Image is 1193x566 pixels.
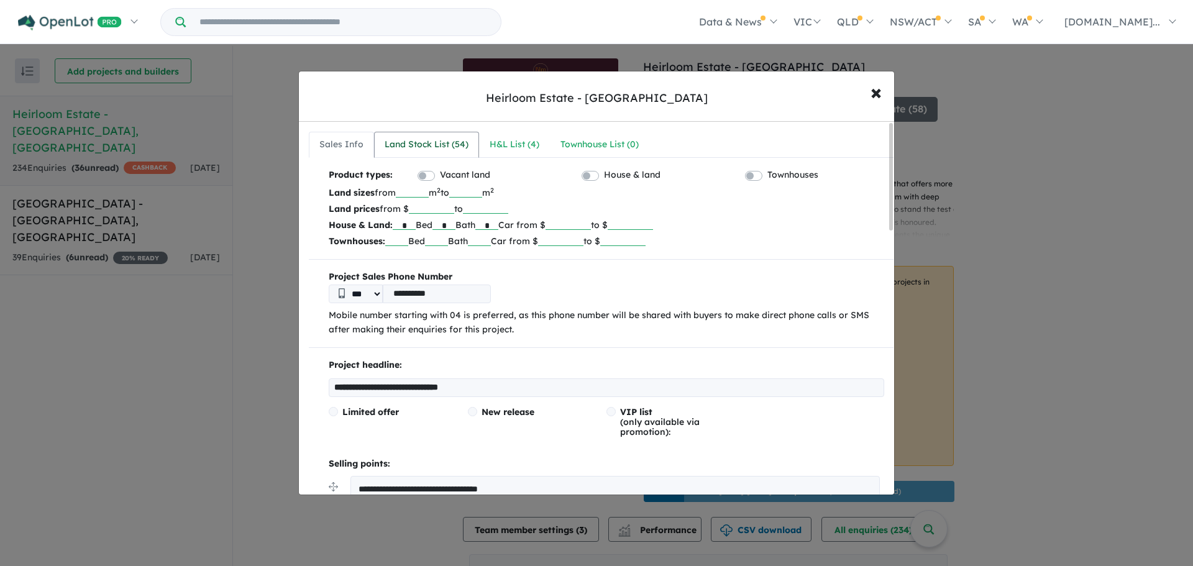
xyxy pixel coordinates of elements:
div: Land Stock List ( 54 ) [385,137,469,152]
span: New release [482,406,534,418]
div: Heirloom Estate - [GEOGRAPHIC_DATA] [486,90,708,106]
label: Vacant land [440,168,490,183]
img: drag.svg [329,482,338,491]
b: Product types: [329,168,393,185]
sup: 2 [490,186,494,194]
b: Townhouses: [329,235,385,247]
div: Townhouse List ( 0 ) [560,137,639,152]
label: House & land [604,168,660,183]
b: Land sizes [329,187,375,198]
span: VIP list [620,406,652,418]
sup: 2 [437,186,441,194]
div: H&L List ( 4 ) [490,137,539,152]
input: Try estate name, suburb, builder or developer [188,9,498,35]
p: Project headline: [329,358,884,373]
p: Bed Bath Car from $ to $ [329,217,884,233]
p: Selling points: [329,457,884,472]
span: [DOMAIN_NAME]... [1064,16,1160,28]
span: × [871,78,882,105]
div: Sales Info [319,137,363,152]
label: Townhouses [767,168,818,183]
b: Project Sales Phone Number [329,270,884,285]
b: Land prices [329,203,380,214]
span: (only available via promotion): [620,406,700,437]
span: Limited offer [342,406,399,418]
b: House & Land: [329,219,393,231]
p: Bed Bath Car from $ to $ [329,233,884,249]
p: from m to m [329,185,884,201]
img: Openlot PRO Logo White [18,15,122,30]
p: Mobile number starting with 04 is preferred, as this phone number will be shared with buyers to m... [329,308,884,338]
img: Phone icon [339,288,345,298]
p: from $ to [329,201,884,217]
